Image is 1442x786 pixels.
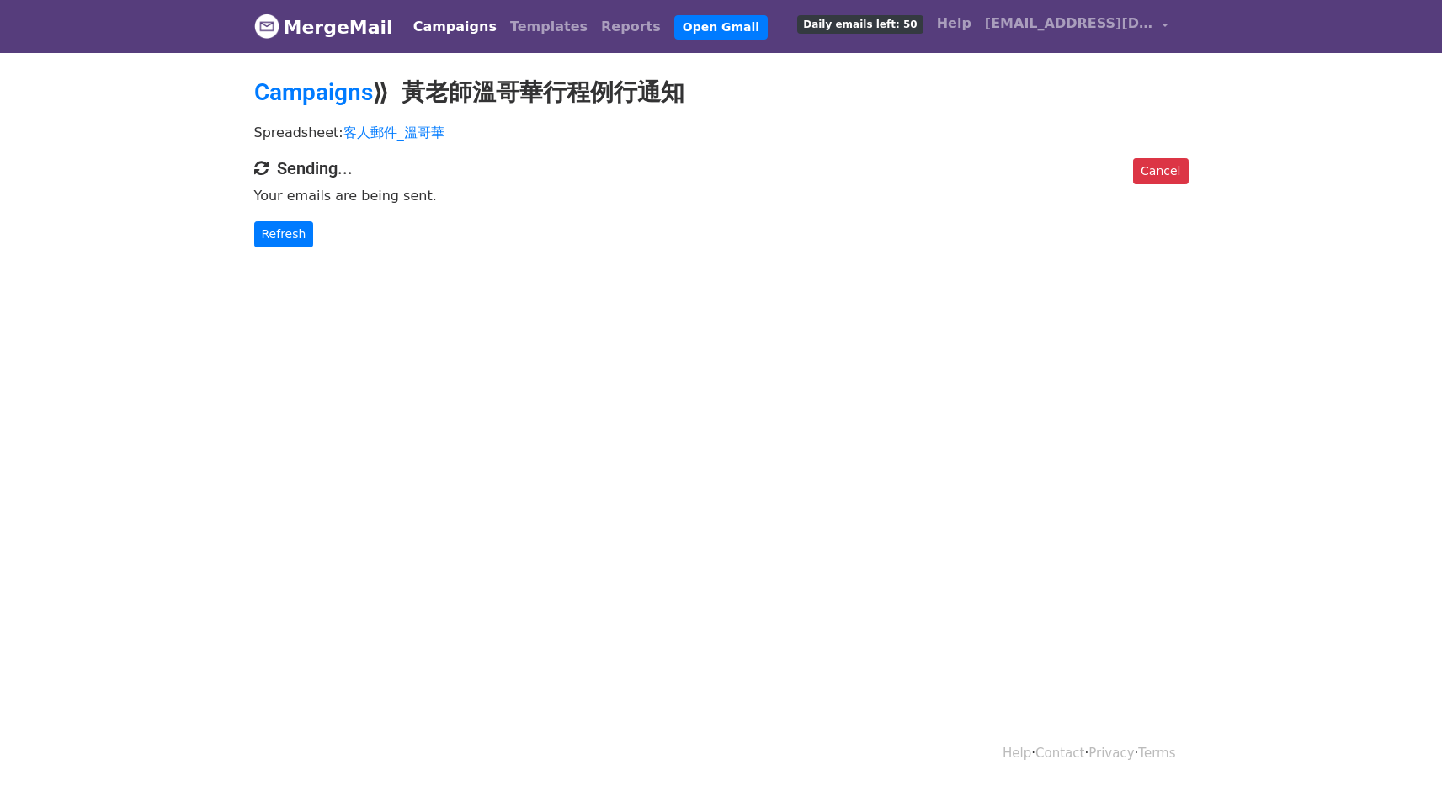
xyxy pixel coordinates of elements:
span: Daily emails left: 50 [797,15,923,34]
a: Daily emails left: 50 [790,7,929,40]
a: Contact [1035,746,1084,761]
p: Your emails are being sent. [254,187,1189,204]
a: Refresh [254,221,314,247]
a: Cancel [1133,158,1188,184]
span: [EMAIL_ADDRESS][DOMAIN_NAME] [985,13,1153,34]
h2: ⟫ 黃老師溫哥華行程例行通知 [254,78,1189,107]
a: Campaigns [254,78,373,106]
a: 客人郵件_溫哥華 [343,125,444,141]
a: Campaigns [407,10,503,44]
a: Templates [503,10,594,44]
a: Terms [1138,746,1175,761]
img: MergeMail logo [254,13,279,39]
a: Reports [594,10,668,44]
p: Spreadsheet: [254,124,1189,141]
a: [EMAIL_ADDRESS][DOMAIN_NAME] [978,7,1175,46]
a: Open Gmail [674,15,768,40]
a: MergeMail [254,9,393,45]
a: Privacy [1088,746,1134,761]
h4: Sending... [254,158,1189,178]
a: Help [930,7,978,40]
a: Help [1003,746,1031,761]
